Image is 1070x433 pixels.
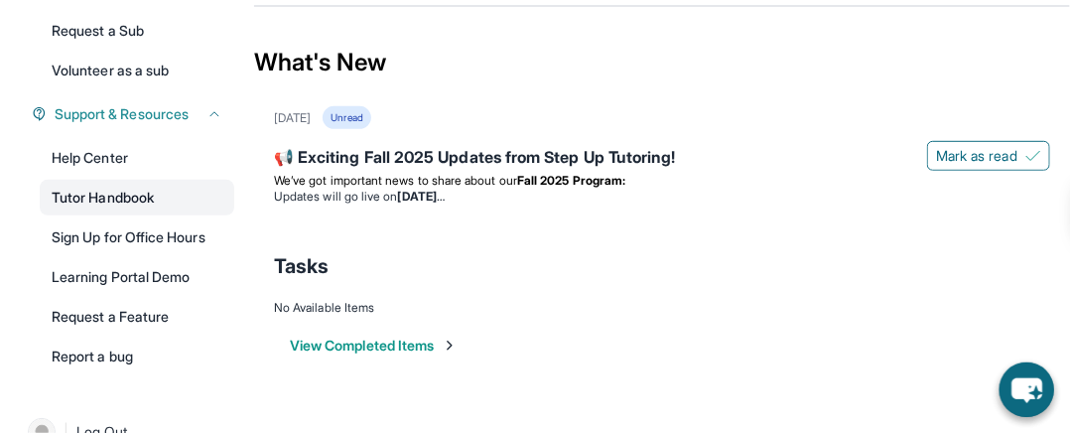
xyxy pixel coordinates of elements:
div: Unread [323,106,370,129]
img: Mark as read [1025,148,1041,164]
strong: [DATE] [398,189,445,204]
span: Support & Resources [55,104,189,124]
span: We’ve got important news to share about our [274,173,517,188]
strong: Fall 2025 Program: [517,173,625,188]
div: No Available Items [274,300,1050,316]
div: What's New [254,19,1070,106]
a: Help Center [40,140,234,176]
button: Support & Resources [47,104,222,124]
a: Learning Portal Demo [40,259,234,295]
button: chat-button [1000,362,1054,417]
a: Volunteer as a sub [40,53,234,88]
div: 📢 Exciting Fall 2025 Updates from Step Up Tutoring! [274,145,1050,173]
li: Updates will go live on [274,189,1050,205]
a: Request a Feature [40,299,234,335]
span: Mark as read [936,146,1017,166]
div: [DATE] [274,110,311,126]
span: Tasks [274,252,329,280]
a: Sign Up for Office Hours [40,219,234,255]
button: View Completed Items [290,336,458,356]
button: Mark as read [927,141,1050,171]
a: Report a bug [40,339,234,374]
a: Tutor Handbook [40,180,234,216]
a: Request a Sub [40,13,234,49]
